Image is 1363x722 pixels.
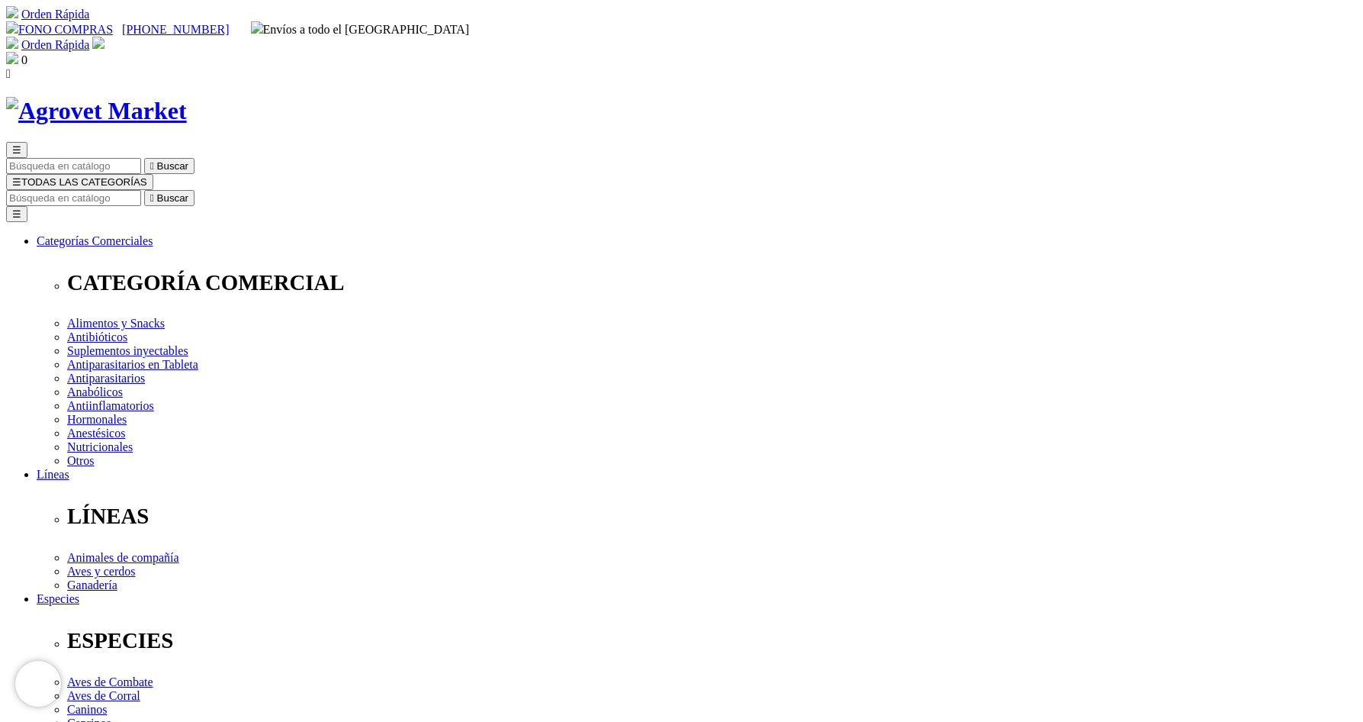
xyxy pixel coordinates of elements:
span: Envíos a todo el [GEOGRAPHIC_DATA] [251,23,470,36]
a: Antiinflamatorios [67,399,154,412]
a: Nutricionales [67,440,133,453]
a: Líneas [37,468,69,481]
a: Caninos [67,703,107,716]
button:  Buscar [144,158,194,174]
button: ☰ [6,206,27,222]
a: Suplementos inyectables [67,344,188,357]
span: ☰ [12,176,21,188]
i:  [150,192,154,204]
a: Orden Rápida [21,8,89,21]
button:  Buscar [144,190,194,206]
i:  [150,160,154,172]
input: Buscar [6,158,141,174]
span: 0 [21,53,27,66]
img: user.svg [92,37,104,49]
img: shopping-bag.svg [6,52,18,64]
a: Otros [67,454,95,467]
button: ☰ [6,142,27,158]
a: Aves de Combate [67,675,153,688]
a: Aves de Corral [67,689,140,702]
a: Alimentos y Snacks [67,317,165,330]
a: [PHONE_NUMBER] [122,23,229,36]
span: Buscar [157,160,188,172]
a: Categorías Comerciales [37,234,153,247]
i:  [6,67,11,80]
a: Antiparasitarios en Tableta [67,358,198,371]
a: Ganadería [67,579,117,591]
button: ☰TODAS LAS CATEGORÍAS [6,174,153,190]
img: phone.svg [6,21,18,34]
img: delivery-truck.svg [251,21,263,34]
iframe: Brevo live chat [15,661,61,707]
img: Agrovet Market [6,97,187,125]
img: shopping-cart.svg [6,37,18,49]
p: CATEGORÍA COMERCIAL [67,270,1357,295]
a: Antiparasitarios [67,372,145,385]
a: Orden Rápida [21,38,89,51]
a: Acceda a su cuenta de cliente [92,38,104,51]
span: ☰ [12,144,21,156]
a: Antibióticos [67,330,127,343]
img: shopping-cart.svg [6,6,18,18]
a: Hormonales [67,413,127,426]
a: FONO COMPRAS [6,23,113,36]
span: Buscar [157,192,188,204]
input: Buscar [6,190,141,206]
a: Animales de compañía [67,551,179,564]
p: ESPECIES [67,628,1357,653]
a: Anestésicos [67,427,125,440]
a: Anabólicos [67,385,123,398]
p: LÍNEAS [67,504,1357,529]
a: Aves y cerdos [67,565,135,578]
a: Especies [37,592,79,605]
